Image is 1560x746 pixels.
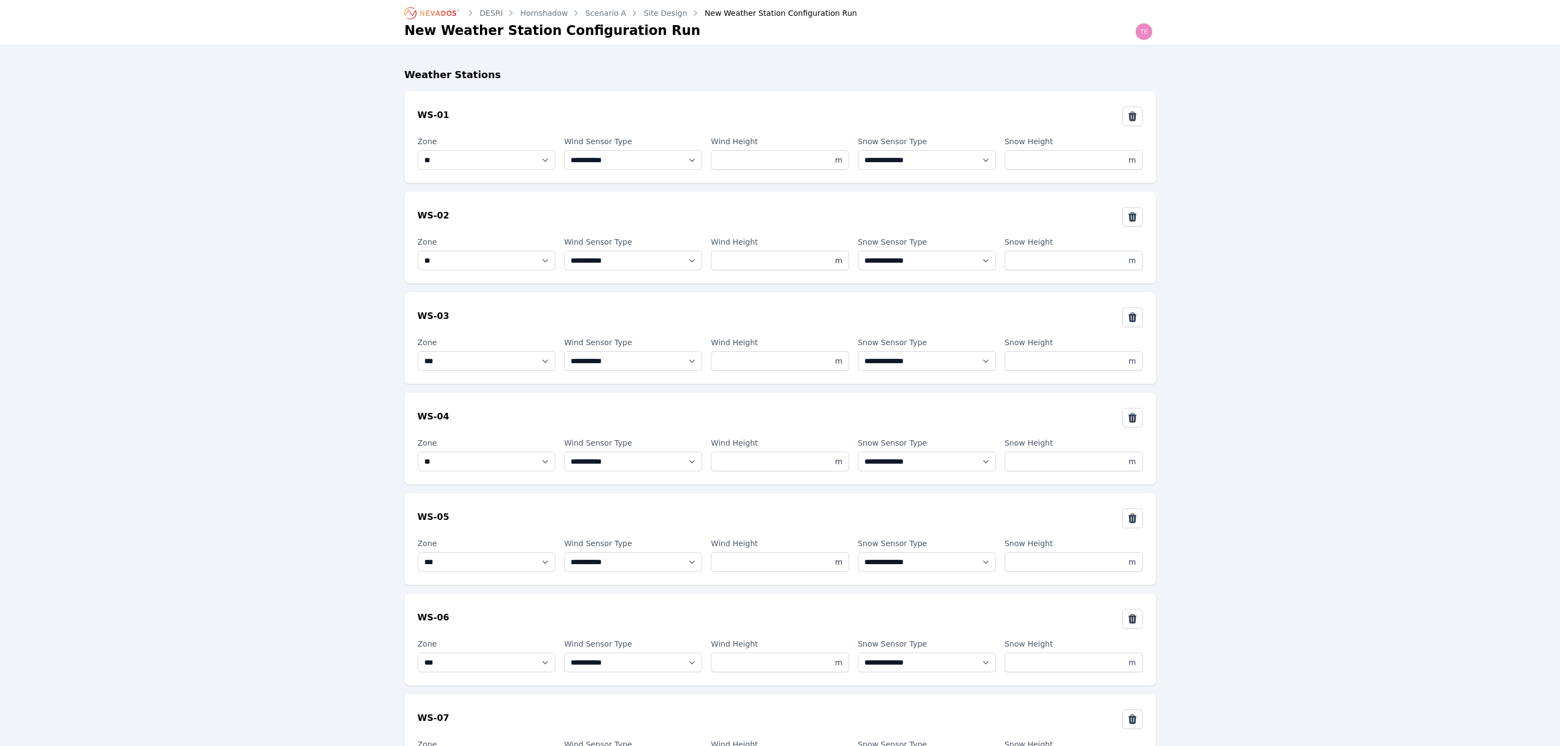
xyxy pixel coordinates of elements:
[1005,537,1143,552] label: Snow Height
[418,109,449,122] h3: WS-01
[1005,336,1143,351] label: Snow Height
[418,310,449,323] h3: WS-03
[418,436,556,449] label: Zone
[418,511,449,524] h3: WS-05
[1135,23,1153,40] img: Ted Elliott
[1005,235,1143,251] label: Snow Height
[711,637,849,653] label: Wind Height
[858,537,996,550] label: Snow Sensor Type
[418,712,449,725] h3: WS-07
[1005,436,1143,452] label: Snow Height
[711,235,849,251] label: Wind Height
[711,436,849,452] label: Wind Height
[711,537,849,552] label: Wind Height
[480,8,503,19] a: DESRI
[858,436,996,449] label: Snow Sensor Type
[418,410,449,423] h3: WS-04
[405,67,1156,82] h3: Weather Stations
[564,235,702,248] label: Wind Sensor Type
[418,135,556,148] label: Zone
[418,235,556,248] label: Zone
[1005,135,1143,150] label: Snow Height
[690,8,857,19] div: New Weather Station Configuration Run
[564,637,702,650] label: Wind Sensor Type
[418,336,556,349] label: Zone
[564,436,702,449] label: Wind Sensor Type
[564,135,702,148] label: Wind Sensor Type
[858,235,996,248] label: Snow Sensor Type
[520,8,568,19] a: Hornshadow
[418,611,449,624] h3: WS-06
[711,135,849,150] label: Wind Height
[564,336,702,349] label: Wind Sensor Type
[564,537,702,550] label: Wind Sensor Type
[711,336,849,351] label: Wind Height
[1005,637,1143,653] label: Snow Height
[858,135,996,148] label: Snow Sensor Type
[858,637,996,650] label: Snow Sensor Type
[405,22,701,39] h1: New Weather Station Configuration Run
[858,336,996,349] label: Snow Sensor Type
[418,637,556,650] label: Zone
[644,8,687,19] a: Site Design
[418,537,556,550] label: Zone
[585,8,626,19] a: Scenario A
[405,4,857,22] nav: Breadcrumb
[418,209,449,222] h3: WS-02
